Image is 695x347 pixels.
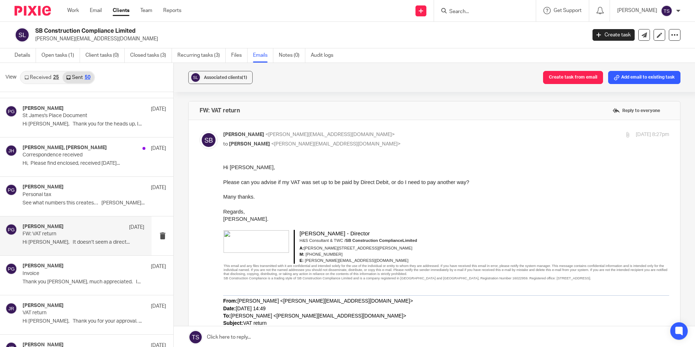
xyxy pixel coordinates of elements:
span: FCCA [44,83,56,88]
span: H&S Consultant & TWC / [76,75,179,79]
span: H&S Consultant & TWC / [76,276,179,280]
p: Hi [PERSON_NAME], Thank you for the heads up, I... [23,121,166,127]
p: Hi [PERSON_NAME], Thank you for your approval. ... [23,318,166,324]
a: [DOMAIN_NAME] [7,119,49,125]
h4: [PERSON_NAME] [23,303,64,309]
p: [DATE] [151,105,166,113]
span: This email and any files transmitted with it are confidential and intended solely for the use of ... [0,100,444,112]
p: Invoice [23,271,137,277]
input: Search [449,9,514,15]
button: Create task from email [543,71,603,84]
p: Hi [PERSON_NAME], It doesn’t seem a direct... [23,239,144,246]
h4: [PERSON_NAME] [23,184,64,190]
p: [DATE] [151,184,166,191]
label: Reply to everyone [611,105,662,116]
p: See what numbers this creates… [PERSON_NAME]... [23,200,166,206]
a: Create task [592,29,635,41]
p: [DATE] [151,145,166,152]
span: This email and any files transmitted with it are confidential and intended solely for the use of ... [0,302,444,313]
img: svg%3E [5,145,17,156]
span: Associated clients [204,75,247,80]
p: FW: VAT return [23,231,120,237]
img: svg%3E [661,5,672,17]
a: Sent50 [63,72,94,83]
span: (1) [242,75,247,80]
span: M: [76,290,81,294]
div: 25 [53,75,59,80]
span: [PHONE_NUMBER] [82,290,119,294]
h2: SB Construction Compliance Limited [35,27,472,35]
img: svg%3E [200,131,218,149]
h4: [PERSON_NAME], [PERSON_NAME] [23,145,107,151]
a: Open tasks (1) [41,48,80,63]
b: SB Construction Compliance [122,75,179,79]
h4: [PERSON_NAME] [23,263,64,269]
a: Work [67,7,79,14]
span: Limited [179,75,194,79]
div: 50 [85,75,91,80]
a: Details [15,48,36,63]
p: [DATE] [151,303,166,310]
a: Recurring tasks (3) [177,48,226,63]
h4: [PERSON_NAME] [23,105,64,112]
b: SB Construction Compliance [122,276,179,280]
span: [PERSON_NAME] - Director [76,67,146,73]
p: [DATE] 8:27pm [636,131,669,139]
p: Correspondence received [23,152,137,158]
a: [PERSON_NAME][EMAIL_ADDRESS][DOMAIN_NAME] [5,112,139,117]
span: [PERSON_NAME][STREET_ADDRESS][PERSON_NAME] [81,82,189,87]
a: Client tasks (0) [85,48,125,63]
p: St James's Place Document [23,113,137,119]
img: Pixie [15,6,51,16]
img: svg%3E [190,72,201,83]
a: Emails [253,48,273,63]
p: [DATE] [129,224,144,231]
span: SB Construction Compliance is a trading style of SB Construction Compliance Limited and is a comp... [0,314,368,318]
button: Add email to existing task [608,71,680,84]
img: svg%3E [5,263,17,275]
span: [PERSON_NAME] - Director [76,268,146,274]
span: <[PERSON_NAME][EMAIL_ADDRESS][DOMAIN_NAME]> [271,141,401,147]
button: Associated clients(1) [188,71,253,84]
span: Get Support [554,8,582,13]
img: svg%3E [5,184,17,196]
span: [PHONE_NUMBER] [82,88,119,93]
h4: [PERSON_NAME] [23,224,64,230]
span: [PERSON_NAME][STREET_ADDRESS][PERSON_NAME] [81,283,189,288]
img: svg%3E [15,27,30,43]
p: VAT return [23,310,137,316]
a: Team [140,7,152,14]
span: <[PERSON_NAME][EMAIL_ADDRESS][DOMAIN_NAME]> [265,132,395,137]
img: svg%3E [5,105,17,117]
a: Closed tasks (3) [130,48,172,63]
a: Files [231,48,248,63]
span: View [5,73,16,81]
a: Audit logs [311,48,339,63]
p: Personal tax [23,192,137,198]
a: [PERSON_NAME][EMAIL_ADDRESS][DOMAIN_NAME] [81,95,185,99]
span: A: [76,82,81,87]
p: [PERSON_NAME] [617,7,657,14]
a: Received25 [21,72,63,83]
a: Email [90,7,102,14]
a: Reports [163,7,181,14]
a: Clients [113,7,129,14]
span: [PERSON_NAME] [229,141,270,147]
a: [PERSON_NAME][EMAIL_ADDRESS][DOMAIN_NAME] [81,296,185,300]
a: [PERSON_NAME][EMAIL_ADDRESS][DOMAIN_NAME] [60,335,187,341]
span: A: [76,283,81,288]
span: E: [76,95,80,99]
a: Notes (0) [279,48,305,63]
img: svg%3E [5,224,17,235]
span: Limited [179,276,194,280]
span: to [223,141,228,147]
p: Hi, Please find enclosed, received [DATE]... [23,160,166,167]
span: SB Construction Compliance is a trading style of SB Construction Compliance Limited and is a comp... [0,113,368,116]
span: [PERSON_NAME] [223,132,264,137]
p: [PERSON_NAME][EMAIL_ADDRESS][DOMAIN_NAME] [35,35,582,43]
h4: FW: VAT return [200,107,240,114]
